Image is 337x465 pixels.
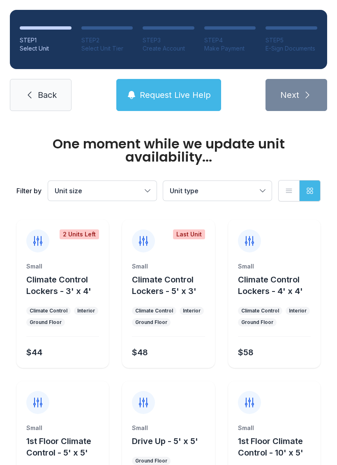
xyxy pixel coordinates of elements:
span: Climate Control Lockers - 3' x 4' [26,275,91,296]
div: $58 [238,347,254,358]
span: Next [280,89,299,101]
div: $44 [26,347,42,358]
button: Unit size [48,181,157,201]
div: Filter by [16,186,42,196]
div: STEP 5 [265,36,317,44]
div: Make Payment [204,44,256,53]
div: Last Unit [173,229,205,239]
button: Unit type [163,181,272,201]
span: 1st Floor Climate Control - 10' x 5' [238,436,303,458]
div: Interior [289,308,307,314]
div: Create Account [143,44,194,53]
div: Small [238,262,311,271]
span: Back [38,89,57,101]
div: 2 Units Left [60,229,99,239]
button: Climate Control Lockers - 3' x 4' [26,274,106,297]
div: Select Unit Tier [81,44,133,53]
button: Climate Control Lockers - 5' x 3' [132,274,211,297]
span: Unit type [170,187,199,195]
div: Ground Floor [135,458,167,464]
span: Unit size [55,187,82,195]
div: Small [26,424,99,432]
div: E-Sign Documents [265,44,317,53]
div: Small [238,424,311,432]
span: Request Live Help [140,89,211,101]
div: Small [132,262,205,271]
div: Climate Control [135,308,173,314]
span: Climate Control Lockers - 4' x 4' [238,275,303,296]
button: 1st Floor Climate Control - 10' x 5' [238,435,317,458]
div: Interior [183,308,201,314]
div: One moment while we update unit availability... [16,137,321,164]
div: Ground Floor [241,319,273,326]
button: 1st Floor Climate Control - 5' x 5' [26,435,106,458]
div: Interior [77,308,95,314]
div: Climate Control [241,308,279,314]
div: STEP 1 [20,36,72,44]
div: Small [26,262,99,271]
div: STEP 4 [204,36,256,44]
div: Ground Floor [135,319,167,326]
span: Drive Up - 5' x 5' [132,436,198,446]
span: Climate Control Lockers - 5' x 3' [132,275,196,296]
div: $48 [132,347,148,358]
button: Drive Up - 5' x 5' [132,435,198,447]
div: Small [132,424,205,432]
div: STEP 2 [81,36,133,44]
div: STEP 3 [143,36,194,44]
div: Climate Control [30,308,67,314]
span: 1st Floor Climate Control - 5' x 5' [26,436,91,458]
div: Ground Floor [30,319,62,326]
div: Select Unit [20,44,72,53]
button: Climate Control Lockers - 4' x 4' [238,274,317,297]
